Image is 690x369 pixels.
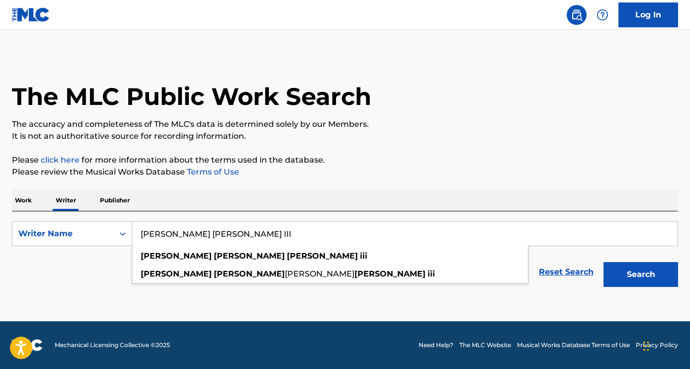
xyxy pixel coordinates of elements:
[640,321,690,369] iframe: Chat Widget
[141,269,212,278] strong: [PERSON_NAME]
[214,269,285,278] strong: [PERSON_NAME]
[618,2,678,27] a: Log In
[636,341,678,350] a: Privacy Policy
[12,118,678,130] p: The accuracy and completeness of The MLC's data is determined solely by our Members.
[55,341,170,350] span: Mechanical Licensing Collective © 2025
[285,269,354,278] span: [PERSON_NAME]
[12,7,50,22] img: MLC Logo
[571,9,583,21] img: search
[185,167,239,177] a: Terms of Use
[597,9,608,21] img: help
[12,166,678,178] p: Please review the Musical Works Database
[97,190,133,211] p: Publisher
[360,251,367,261] strong: iii
[12,154,678,166] p: Please for more information about the terms used in the database.
[604,262,678,287] button: Search
[428,269,435,278] strong: iii
[41,155,80,165] a: click here
[12,221,678,292] form: Search Form
[214,251,285,261] strong: [PERSON_NAME]
[567,5,587,25] a: Public Search
[141,251,212,261] strong: [PERSON_NAME]
[53,190,79,211] p: Writer
[12,339,43,351] img: logo
[12,82,371,111] h1: The MLC Public Work Search
[12,130,678,142] p: It is not an authoritative source for recording information.
[287,251,358,261] strong: [PERSON_NAME]
[517,341,630,350] a: Musical Works Database Terms of Use
[354,269,426,278] strong: [PERSON_NAME]
[534,261,599,283] a: Reset Search
[18,228,108,240] div: Writer Name
[419,341,453,350] a: Need Help?
[593,5,612,25] div: Help
[459,341,511,350] a: The MLC Website
[12,190,35,211] p: Work
[643,331,649,361] div: Drag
